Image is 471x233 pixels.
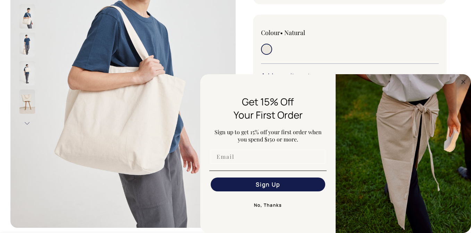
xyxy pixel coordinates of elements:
label: Natural [284,28,305,37]
img: natural [19,4,35,28]
img: natural [19,89,35,114]
button: Next [22,116,32,131]
button: Close dialog [459,78,468,86]
button: No, Thanks [209,198,327,212]
span: Your First Order [234,108,303,121]
img: natural [19,33,35,57]
span: Get 15% Off [242,95,294,108]
span: Sign up to get 15% off your first order when you spend $150 or more. [215,128,322,143]
div: FLYOUT Form [200,74,471,233]
span: • [280,28,283,37]
img: natural [19,61,35,85]
div: Colour [261,28,332,37]
img: 5e34ad8f-4f05-4173-92a8-ea475ee49ac9.jpeg [336,74,471,233]
h6: Add more items to save [261,74,439,80]
input: Email [211,150,325,164]
button: Sign Up [211,178,325,191]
